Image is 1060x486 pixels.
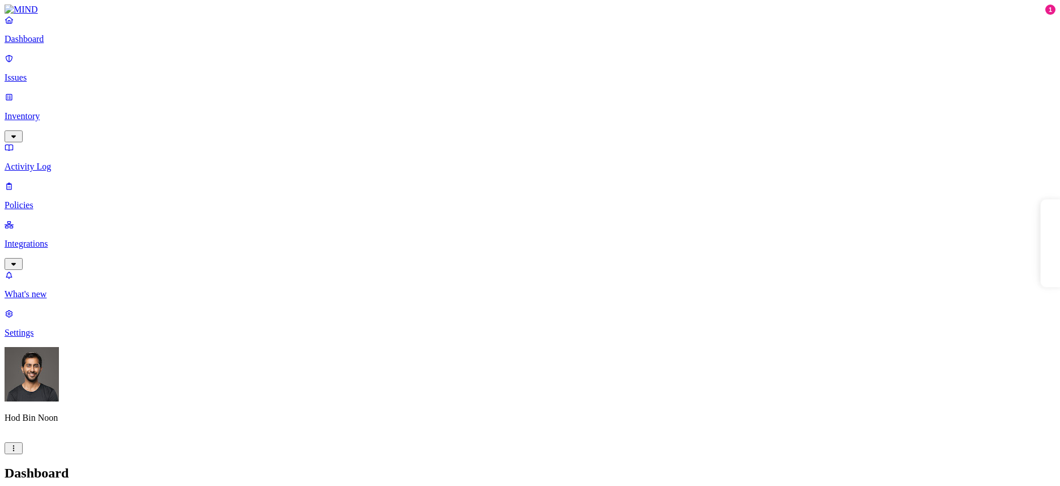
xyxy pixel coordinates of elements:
p: Inventory [5,111,1055,121]
a: Settings [5,308,1055,338]
p: Policies [5,200,1055,210]
div: 1 [1045,5,1055,15]
a: Dashboard [5,15,1055,44]
a: Policies [5,181,1055,210]
a: Activity Log [5,142,1055,172]
p: Issues [5,73,1055,83]
a: MIND [5,5,1055,15]
a: Inventory [5,92,1055,141]
p: Integrations [5,239,1055,249]
a: What's new [5,270,1055,299]
p: Hod Bin Noon [5,413,1055,423]
a: Integrations [5,219,1055,268]
p: What's new [5,289,1055,299]
p: Activity Log [5,162,1055,172]
h2: Dashboard [5,466,1055,481]
a: Issues [5,53,1055,83]
p: Dashboard [5,34,1055,44]
img: Hod Bin Noon [5,347,59,402]
p: Settings [5,328,1055,338]
img: MIND [5,5,38,15]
